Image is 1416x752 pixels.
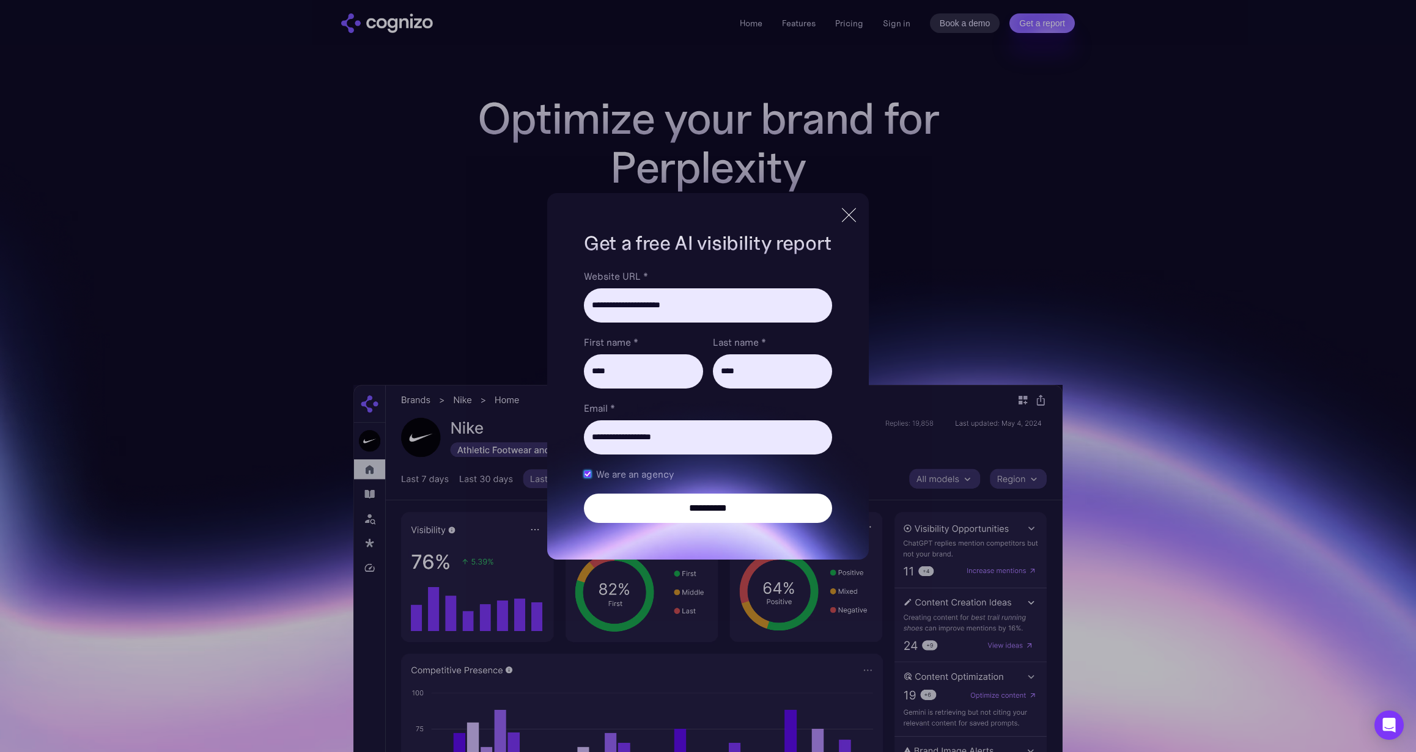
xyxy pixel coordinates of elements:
span: We are an agency [596,467,674,481]
label: First name * [584,335,703,349]
div: Open Intercom Messenger [1374,710,1404,740]
form: Brand Report Form [584,269,832,523]
label: Last name * [713,335,832,349]
label: Email * [584,401,832,415]
label: Website URL * [584,269,832,283]
h1: Get a free AI visibility report [584,230,832,257]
